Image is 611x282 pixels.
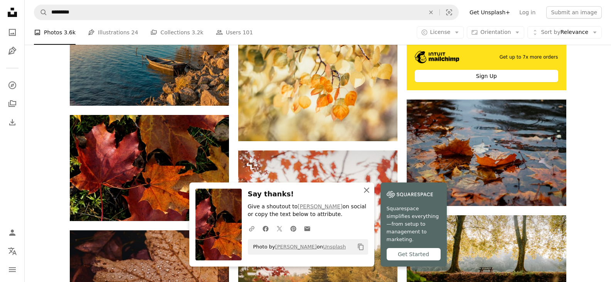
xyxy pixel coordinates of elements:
span: Get up to 7x more orders [500,54,558,61]
a: brown wooden boat on body of water during daytime [70,49,229,56]
form: Find visuals sitewide [34,5,459,20]
a: orange and yellow dried leaves on tree [238,84,397,91]
img: autumn leaves on body of water [407,100,566,206]
a: Share over email [300,221,314,236]
a: a body of water surrounded by lots of trees [238,266,397,273]
a: red and green maple leaves on ground [70,164,229,171]
h3: Say thanks! [248,189,368,200]
a: Share on Facebook [259,221,273,236]
button: Copy to clipboard [354,240,367,253]
button: Search Unsplash [34,5,47,20]
div: Sign Up [415,70,558,82]
button: Submit an image [546,6,602,19]
p: Give a shoutout to on social or copy the text below to attribute. [248,203,368,218]
a: Users 101 [216,20,253,45]
a: Explore [5,78,20,93]
button: Menu [5,262,20,277]
a: Illustrations [5,43,20,59]
img: file-1690386555781-336d1949dad1image [415,51,459,63]
a: Photos [5,25,20,40]
button: Sort byRelevance [527,26,602,39]
button: Language [5,243,20,259]
button: License [417,26,464,39]
button: Clear [422,5,439,20]
span: Sort by [541,29,560,35]
a: Unsplash [323,244,346,250]
a: Share on Twitter [273,221,286,236]
img: orange and yellow dried leaves on tree [238,35,397,141]
span: Squarespace simplifies everything—from setup to management to marketing. [387,205,441,243]
a: Collections [5,96,20,111]
span: Photo by on [249,241,346,253]
div: Get Started [387,248,441,260]
a: Log in / Sign up [5,225,20,240]
span: 101 [242,28,253,37]
img: file-1747939142011-51e5cc87e3c9 [387,189,433,200]
a: Squarespace simplifies everything—from setup to management to marketing.Get Started [380,182,447,267]
span: 24 [131,28,138,37]
a: [PERSON_NAME] [298,203,342,209]
span: License [430,29,451,35]
button: Orientation [467,26,524,39]
a: Share on Pinterest [286,221,300,236]
span: Relevance [541,29,588,36]
span: 3.2k [192,28,203,37]
img: red and green maple leaves on ground [70,115,229,221]
a: autumn leaves on body of water [407,149,566,156]
span: Orientation [480,29,511,35]
a: Log in [515,6,540,19]
a: [PERSON_NAME] [275,244,317,250]
a: Home — Unsplash [5,5,20,22]
button: Visual search [440,5,458,20]
a: Collections 3.2k [150,20,203,45]
a: Download History [5,115,20,130]
a: Illustrations 24 [88,20,138,45]
a: a bench sitting in the middle of a forest next to a lake [407,265,566,272]
a: Get Unsplash+ [465,6,515,19]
